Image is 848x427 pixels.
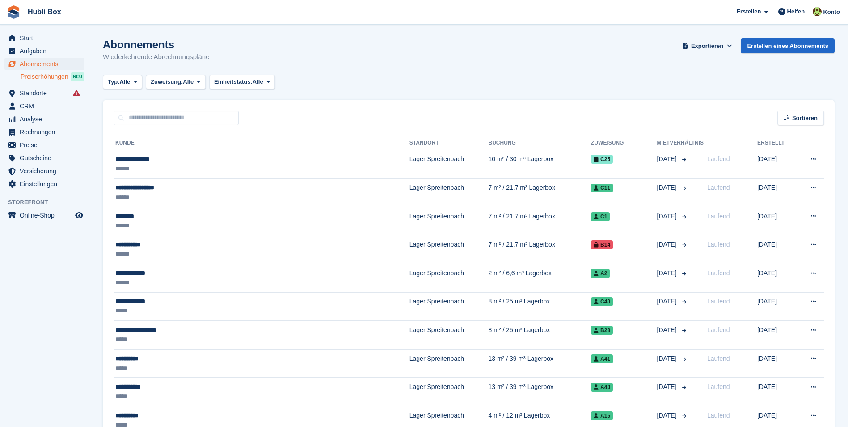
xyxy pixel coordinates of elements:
[108,77,119,86] span: Typ:
[657,297,679,306] span: [DATE]
[736,7,761,16] span: Erstellen
[409,235,489,264] td: Lager Spreitenbach
[21,73,68,81] span: Preiserhöhungen
[591,212,610,221] span: C1
[591,297,613,306] span: C40
[21,72,84,81] a: Preiserhöhungen NEU
[20,100,73,112] span: CRM
[7,5,21,19] img: stora-icon-8386f47178a22dfd0bd8f6a31ec36ba5ce8667c1dd55bd0f319d3a0aa187defe.svg
[4,126,84,138] a: menu
[757,349,797,378] td: [DATE]
[20,126,73,138] span: Rechnungen
[657,354,679,363] span: [DATE]
[4,58,84,70] a: menu
[409,179,489,207] td: Lager Spreitenbach
[409,264,489,293] td: Lager Spreitenbach
[707,383,730,390] span: Laufend
[4,32,84,44] a: menu
[20,58,73,70] span: Abonnements
[409,378,489,406] td: Lager Spreitenbach
[823,8,840,17] span: Konto
[591,184,613,192] span: C11
[591,354,613,363] span: A41
[657,325,679,335] span: [DATE]
[151,77,183,86] span: Zuweisung:
[489,349,591,378] td: 13 m² / 39 m³ Lagerbox
[74,210,84,221] a: Vorschau-Shop
[757,207,797,235] td: [DATE]
[591,411,613,420] span: A15
[691,42,723,51] span: Exportieren
[707,184,730,191] span: Laufend
[20,45,73,57] span: Aufgaben
[757,292,797,321] td: [DATE]
[707,326,730,333] span: Laufend
[792,114,818,123] span: Sortieren
[20,87,73,99] span: Standorte
[757,264,797,293] td: [DATE]
[707,213,730,220] span: Laufend
[409,207,489,235] td: Lager Spreitenbach
[681,38,734,53] button: Exportieren
[741,38,835,53] a: Erstellen eines Abonnements
[4,209,84,222] a: Speisekarte
[4,165,84,177] a: menu
[4,113,84,125] a: menu
[757,150,797,179] td: [DATE]
[20,165,73,177] span: Versicherung
[20,139,73,151] span: Preise
[4,45,84,57] a: menu
[409,349,489,378] td: Lager Spreitenbach
[71,72,84,81] div: NEU
[489,235,591,264] td: 7 m² / 21.7 m³ Lagerbox
[20,152,73,164] span: Gutscheine
[657,154,679,164] span: [DATE]
[20,209,73,222] span: Online-Shop
[409,136,489,150] th: Standort
[253,77,263,86] span: Alle
[4,152,84,164] a: menu
[787,7,805,16] span: Helfen
[20,178,73,190] span: Einstellungen
[4,178,84,190] a: menu
[489,207,591,235] td: 7 m² / 21.7 m³ Lagerbox
[757,378,797,406] td: [DATE]
[183,77,194,86] span: Alle
[657,382,679,392] span: [DATE]
[103,38,210,51] h1: Abonnements
[591,326,613,335] span: B28
[214,77,253,86] span: Einheitstatus:
[209,75,275,90] button: Einheitstatus: Alle
[4,87,84,99] a: menu
[657,269,679,278] span: [DATE]
[757,136,797,150] th: Erstellt
[409,321,489,350] td: Lager Spreitenbach
[24,4,65,19] a: Hubli Box
[707,155,730,162] span: Laufend
[103,75,142,90] button: Typ: Alle
[489,321,591,350] td: 8 m² / 25 m³ Lagerbox
[707,241,730,248] span: Laufend
[591,155,613,164] span: C25
[591,136,657,150] th: Zuweisung
[657,240,679,249] span: [DATE]
[657,136,704,150] th: Mietverhältnis
[489,378,591,406] td: 13 m² / 39 m³ Lagerbox
[103,52,210,62] p: Wiederkehrende Abrechnungspläne
[489,179,591,207] td: 7 m² / 21.7 m³ Lagerbox
[4,139,84,151] a: menu
[757,321,797,350] td: [DATE]
[114,136,409,150] th: Kunde
[591,383,613,392] span: A40
[409,150,489,179] td: Lager Spreitenbach
[757,179,797,207] td: [DATE]
[489,136,591,150] th: Buchung
[146,75,206,90] button: Zuweisung: Alle
[4,100,84,112] a: menu
[489,292,591,321] td: 8 m² / 25 m³ Lagerbox
[707,298,730,305] span: Laufend
[119,77,130,86] span: Alle
[707,412,730,419] span: Laufend
[707,269,730,277] span: Laufend
[813,7,822,16] img: Luca Space4you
